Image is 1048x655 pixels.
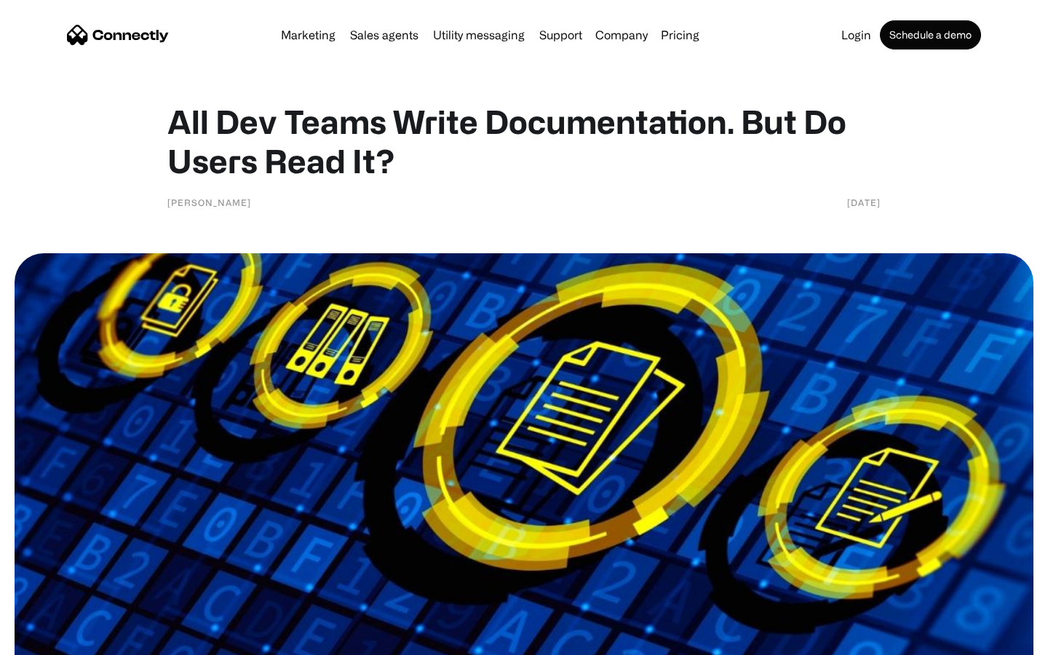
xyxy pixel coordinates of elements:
[847,195,881,210] div: [DATE]
[167,102,881,180] h1: All Dev Teams Write Documentation. But Do Users Read It?
[835,29,877,41] a: Login
[655,29,705,41] a: Pricing
[15,630,87,650] aside: Language selected: English
[29,630,87,650] ul: Language list
[595,25,648,45] div: Company
[167,195,251,210] div: [PERSON_NAME]
[533,29,588,41] a: Support
[275,29,341,41] a: Marketing
[880,20,981,49] a: Schedule a demo
[427,29,531,41] a: Utility messaging
[344,29,424,41] a: Sales agents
